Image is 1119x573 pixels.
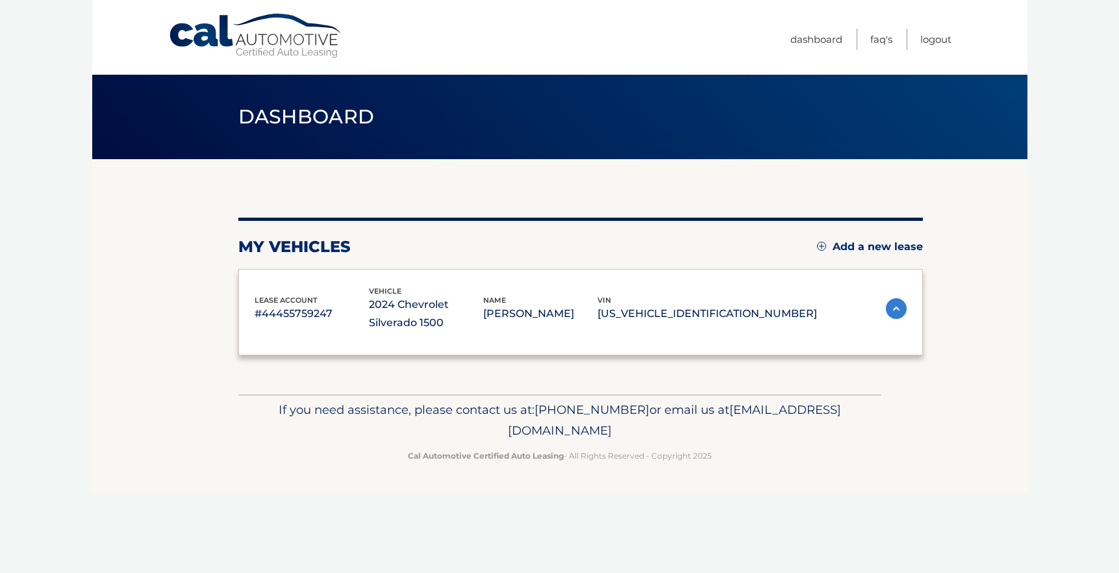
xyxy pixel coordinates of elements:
[238,237,351,257] h2: my vehicles
[886,298,907,319] img: accordion-active.svg
[483,296,506,305] span: name
[255,305,369,323] p: #44455759247
[369,286,401,296] span: vehicle
[238,105,375,129] span: Dashboard
[817,240,923,253] a: Add a new lease
[597,305,817,323] p: [US_VEHICLE_IDENTIFICATION_NUMBER]
[870,29,892,50] a: FAQ's
[255,296,318,305] span: lease account
[817,242,826,251] img: add.svg
[483,305,597,323] p: [PERSON_NAME]
[920,29,951,50] a: Logout
[247,449,873,463] p: - All Rights Reserved - Copyright 2025
[597,296,611,305] span: vin
[408,451,564,461] strong: Cal Automotive Certified Auto Leasing
[534,402,649,417] span: [PHONE_NUMBER]
[790,29,842,50] a: Dashboard
[168,13,344,59] a: Cal Automotive
[369,296,483,332] p: 2024 Chevrolet Silverado 1500
[247,400,873,441] p: If you need assistance, please contact us at: or email us at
